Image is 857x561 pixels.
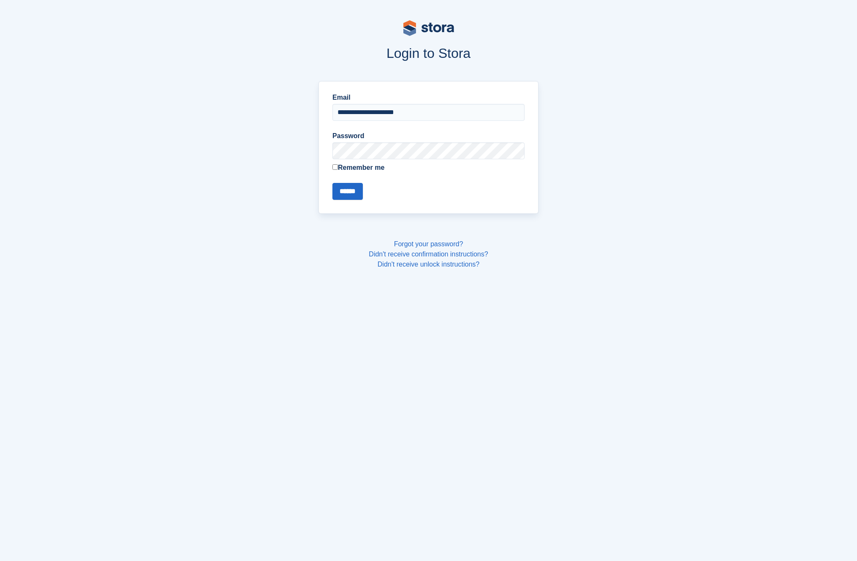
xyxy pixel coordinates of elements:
[394,240,463,248] a: Forgot your password?
[332,163,525,173] label: Remember me
[403,20,454,36] img: stora-logo-53a41332b3708ae10de48c4981b4e9114cc0af31d8433b30ea865607fb682f29.svg
[378,261,479,268] a: Didn't receive unlock instructions?
[332,131,525,141] label: Password
[369,251,488,258] a: Didn't receive confirmation instructions?
[158,46,700,61] h1: Login to Stora
[332,93,525,103] label: Email
[332,164,338,170] input: Remember me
